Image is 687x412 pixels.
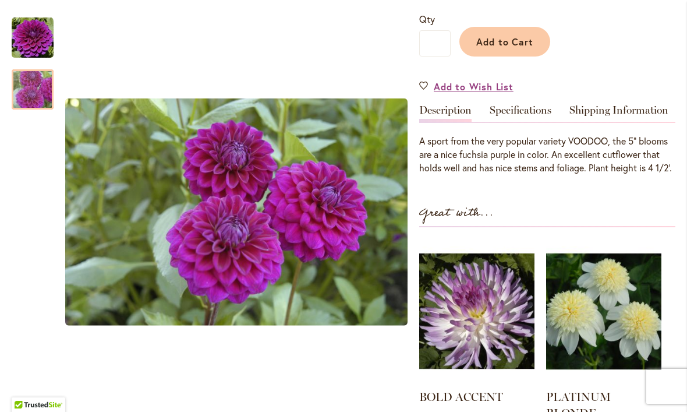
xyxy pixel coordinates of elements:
img: PLATINUM BLONDE [546,239,661,383]
a: BOLD ACCENT [419,390,503,404]
span: Add to Wish List [434,80,514,93]
a: Description [419,105,472,122]
div: TABOO [12,58,54,110]
a: Add to Wish List [419,80,514,93]
div: TABOO [12,6,65,58]
div: A sport from the very popular variety VOODOO, the 5" blooms are a nice fuchsia purple in color. A... [419,135,675,175]
a: Shipping Information [569,105,668,122]
img: BOLD ACCENT [419,239,534,383]
span: Qty [419,13,435,25]
span: Add to Cart [476,36,534,48]
div: Detailed Product Info [419,105,675,175]
a: Specifications [490,105,551,122]
img: TABOO [65,98,408,326]
img: TABOO [12,17,54,59]
iframe: Launch Accessibility Center [9,371,41,403]
strong: Great with... [419,203,494,223]
button: Add to Cart [459,27,550,57]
